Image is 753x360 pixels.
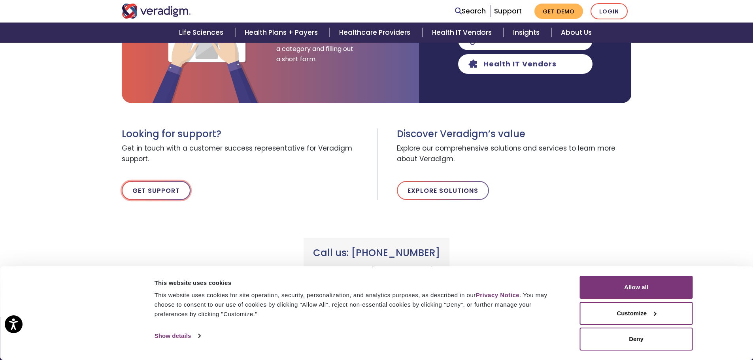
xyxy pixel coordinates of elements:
a: Health Plans + Payers [235,23,330,43]
a: About Us [551,23,601,43]
div: This website uses cookies [155,278,562,288]
h3: Looking for support? [122,128,371,140]
strong: Headquarters: [320,266,372,275]
h3: Call us: [PHONE_NUMBER] [313,247,440,259]
h3: Discover Veradigm’s value [397,128,632,140]
a: Health IT Vendors [423,23,504,43]
a: Get Support [122,181,191,200]
a: Login [591,3,628,19]
span: Get started by selecting a category and filling out a short form. [276,34,355,64]
button: Allow all [580,276,693,299]
a: Search [455,6,486,17]
a: Privacy Notice [476,292,519,298]
a: Support [494,6,522,16]
img: Veradigm logo [122,4,191,19]
a: Show details [155,330,200,342]
a: Insights [504,23,551,43]
button: Deny [580,328,693,351]
span: Explore our comprehensive solutions and services to learn more about Veradigm. [397,140,632,168]
a: Explore Solutions [397,181,489,200]
a: Get Demo [534,4,583,19]
span: Get in touch with a customer success representative for Veradigm support. [122,140,371,168]
a: Life Sciences [170,23,235,43]
div: This website uses cookies for site operation, security, personalization, and analytics purposes, ... [155,290,562,319]
button: Customize [580,302,693,325]
a: Healthcare Providers [330,23,422,43]
p: [STREET_ADDRESS] [313,265,440,276]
